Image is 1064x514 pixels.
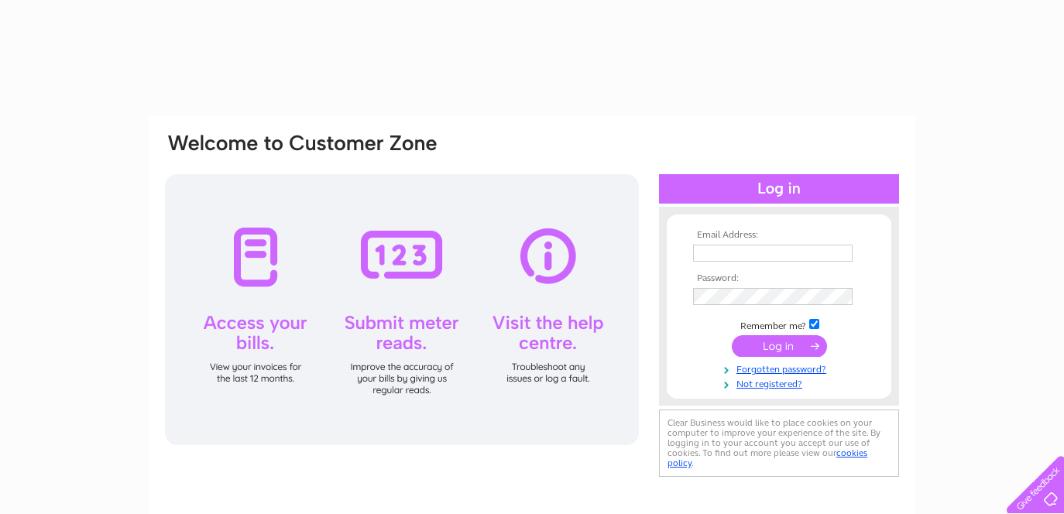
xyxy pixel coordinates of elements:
a: Not registered? [693,375,869,390]
input: Submit [732,335,827,357]
th: Email Address: [689,230,869,241]
a: Forgotten password? [693,361,869,375]
div: Clear Business would like to place cookies on your computer to improve your experience of the sit... [659,409,899,477]
a: cookies policy [668,447,867,468]
th: Password: [689,273,869,284]
td: Remember me? [689,317,869,332]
